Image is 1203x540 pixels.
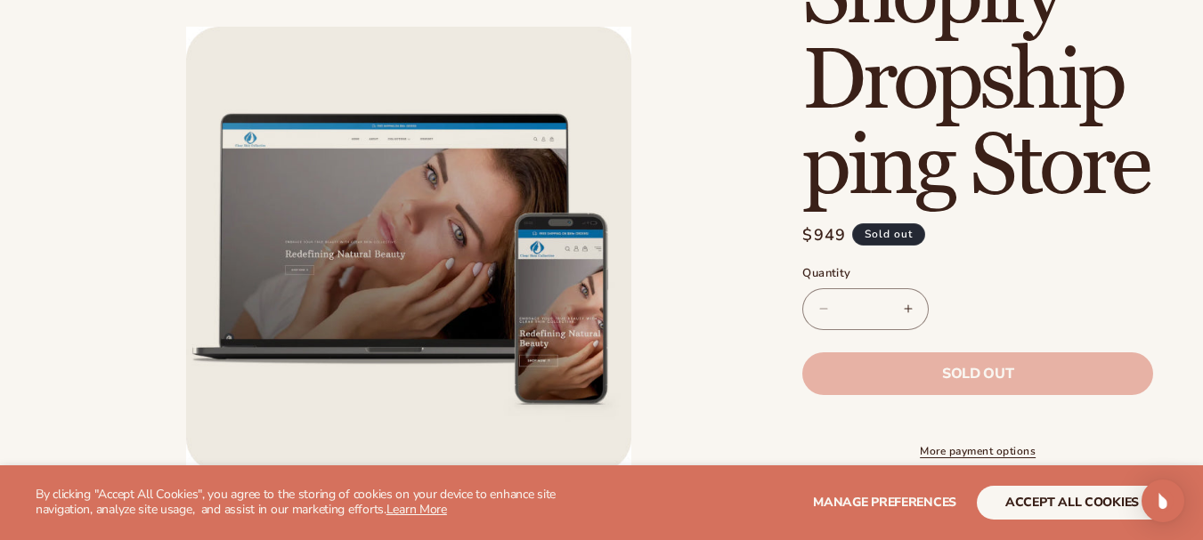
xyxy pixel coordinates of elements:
div: Open Intercom Messenger [1142,480,1184,522]
button: Manage preferences [813,486,956,520]
label: Quantity [802,265,1153,283]
span: Sold out [852,223,925,246]
a: More payment options [802,443,1153,459]
span: $949 [802,223,846,247]
span: Sold out [942,367,1013,381]
button: accept all cookies [977,486,1167,520]
button: Sold out [802,352,1153,395]
a: Learn More [386,501,447,518]
p: By clicking "Accept All Cookies", you agree to the storing of cookies on your device to enhance s... [36,488,594,518]
span: Manage preferences [813,494,956,511]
